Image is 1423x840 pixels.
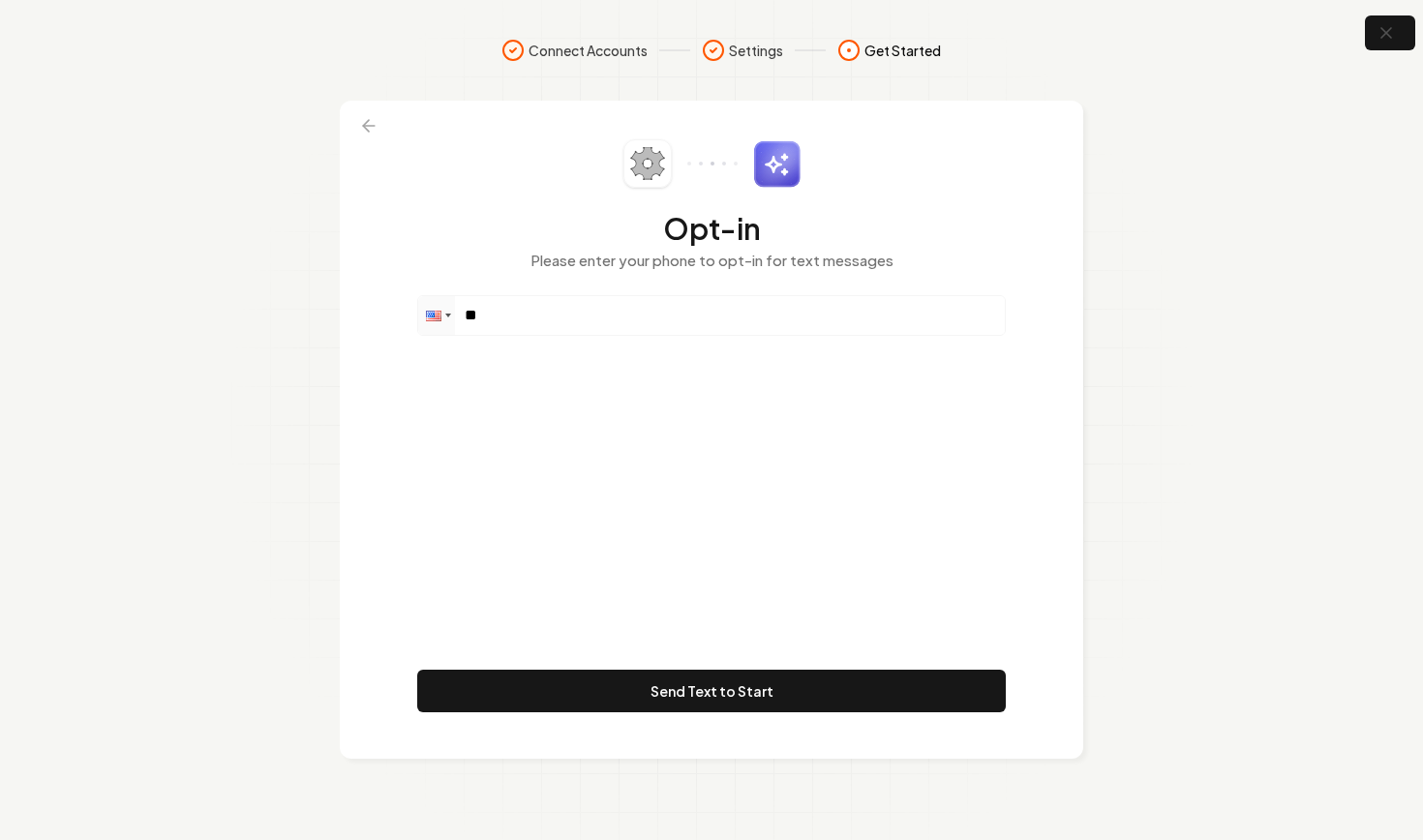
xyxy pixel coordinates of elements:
img: connector-dots.svg [687,162,738,165]
button: Send Text to Start [417,670,1006,712]
span: Get Started [864,41,941,60]
div: United States: + 1 [418,296,455,335]
img: sparkles.svg [753,140,801,188]
span: Connect Accounts [529,41,648,60]
h2: Opt-in [417,211,1006,246]
p: Please enter your phone to opt-in for text messages [417,250,1006,272]
span: Settings [729,41,783,60]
